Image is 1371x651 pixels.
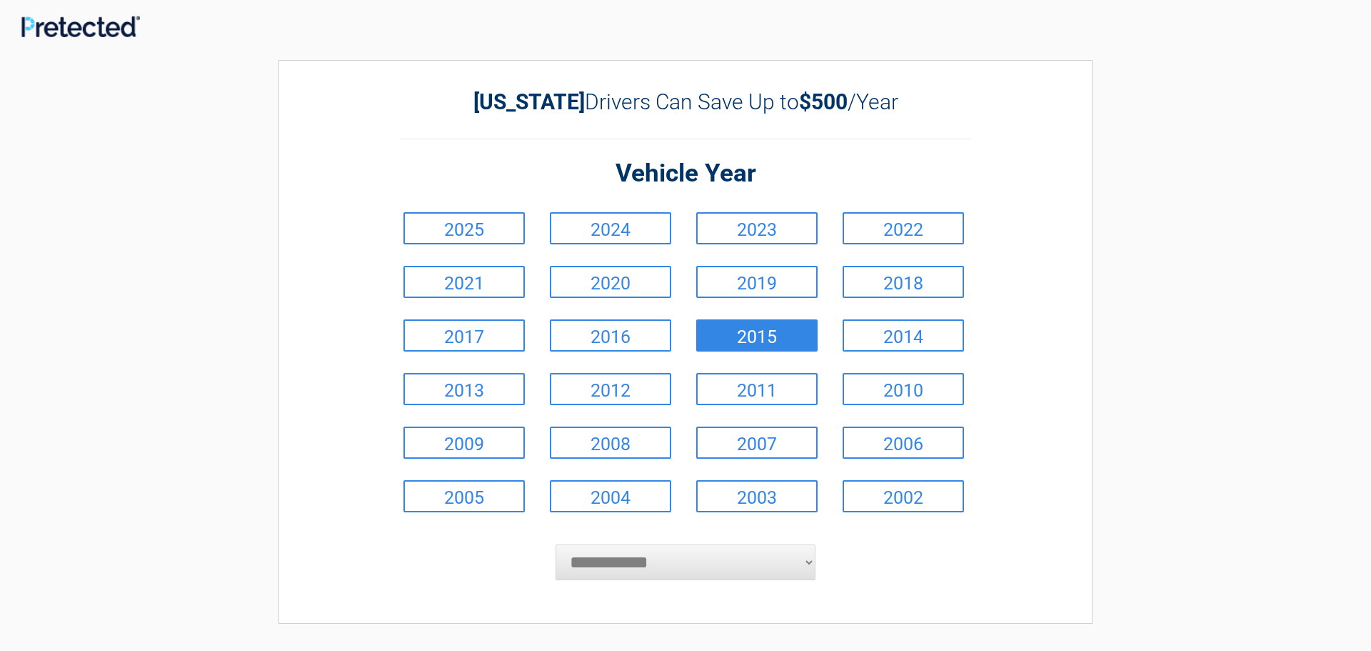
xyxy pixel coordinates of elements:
[843,319,964,352] a: 2014
[550,319,671,352] a: 2016
[696,319,818,352] a: 2015
[403,480,525,512] a: 2005
[473,89,585,114] b: [US_STATE]
[550,266,671,298] a: 2020
[696,212,818,244] a: 2023
[843,373,964,405] a: 2010
[843,266,964,298] a: 2018
[400,157,971,191] h2: Vehicle Year
[799,89,848,114] b: $500
[550,427,671,459] a: 2008
[403,427,525,459] a: 2009
[550,480,671,512] a: 2004
[696,480,818,512] a: 2003
[21,16,140,37] img: Main Logo
[403,373,525,405] a: 2013
[403,319,525,352] a: 2017
[843,212,964,244] a: 2022
[400,89,971,114] h2: Drivers Can Save Up to /Year
[843,427,964,459] a: 2006
[403,266,525,298] a: 2021
[696,266,818,298] a: 2019
[550,212,671,244] a: 2024
[696,427,818,459] a: 2007
[403,212,525,244] a: 2025
[550,373,671,405] a: 2012
[696,373,818,405] a: 2011
[843,480,964,512] a: 2002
